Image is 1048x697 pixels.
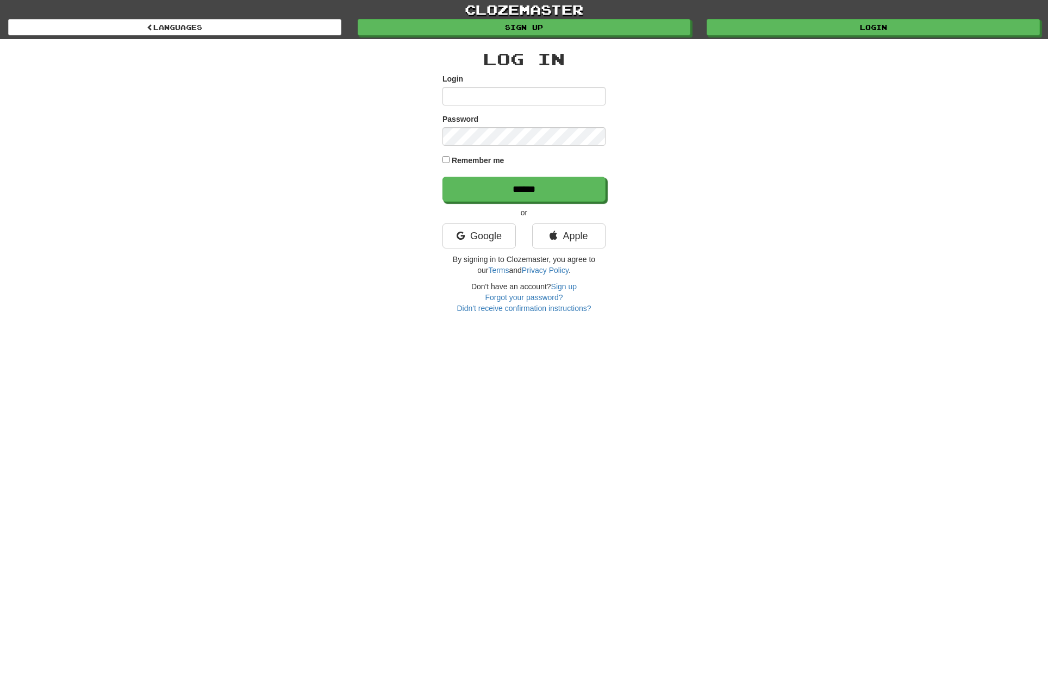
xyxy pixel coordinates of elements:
[442,254,606,276] p: By signing in to Clozemaster, you agree to our and .
[522,266,569,275] a: Privacy Policy
[442,281,606,314] div: Don't have an account?
[488,266,509,275] a: Terms
[457,304,591,313] a: Didn't receive confirmation instructions?
[442,223,516,248] a: Google
[442,50,606,68] h2: Log In
[707,19,1040,35] a: Login
[442,73,463,84] label: Login
[532,223,606,248] a: Apple
[452,155,504,166] label: Remember me
[8,19,341,35] a: Languages
[485,293,563,302] a: Forgot your password?
[358,19,691,35] a: Sign up
[442,114,478,125] label: Password
[551,282,577,291] a: Sign up
[442,207,606,218] p: or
